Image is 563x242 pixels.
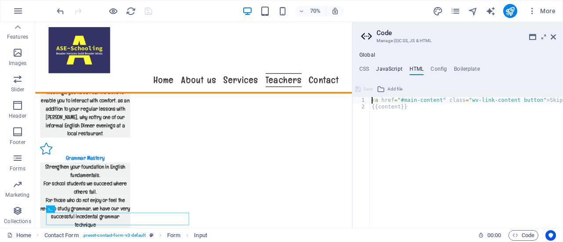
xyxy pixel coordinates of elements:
nav: breadcrumb [44,230,207,241]
i: On resize automatically adjust zoom level to fit chosen device. [331,7,339,15]
span: Code [512,230,534,241]
h4: Boilerplate [454,66,480,76]
span: Click to select. Double-click to edit [167,230,180,241]
p: Slider [11,86,25,93]
span: : [494,232,495,238]
button: Usercentrics [545,230,556,241]
i: AI Writer [486,6,496,16]
h3: Manage (S)CSS, JS & HTML [377,37,538,45]
p: Marketing [5,191,29,199]
button: reload [125,6,136,16]
i: Undo: Change CSS classes (Ctrl+Z) [55,6,66,16]
span: 00 00 [487,230,501,241]
button: publish [503,4,517,18]
button: 70% [295,6,326,16]
button: Code [508,230,538,241]
button: undo [55,6,66,16]
h4: JavaScript [376,66,402,76]
button: pages [450,6,461,16]
h4: Global [359,52,375,59]
i: Reload page [126,6,136,16]
div: 2 [353,104,370,110]
i: Design (Ctrl+Alt+Y) [433,6,443,16]
i: Navigator [468,6,478,16]
span: Click to select. Double-click to edit [194,230,207,241]
button: Click here to leave preview mode and continue editing [108,6,118,16]
h2: Code [377,29,556,37]
h6: 70% [308,6,322,16]
p: Footer [10,139,26,146]
span: More [528,7,556,15]
p: Features [7,33,28,40]
span: . preset-contact-form-v3-default [82,230,146,241]
button: navigator [468,6,479,16]
h4: CSS [359,66,369,76]
p: Images [9,60,27,67]
p: Forms [10,165,26,172]
span: Add file [388,84,402,94]
h6: Session time [478,230,501,241]
span: Click to select. Double-click to edit [44,230,79,241]
h4: Config [431,66,447,76]
a: Click to cancel selection. Double-click to open Pages [7,230,31,241]
button: design [433,6,443,16]
p: Collections [4,218,31,225]
i: This element is a customizable preset [150,233,154,238]
i: Publish [505,6,515,16]
button: text_generator [486,6,496,16]
button: More [524,4,559,18]
div: 1 [353,97,370,104]
i: Pages (Ctrl+Alt+S) [450,6,461,16]
p: Header [9,112,26,119]
button: Add file [376,84,404,94]
h4: HTML [409,66,424,76]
